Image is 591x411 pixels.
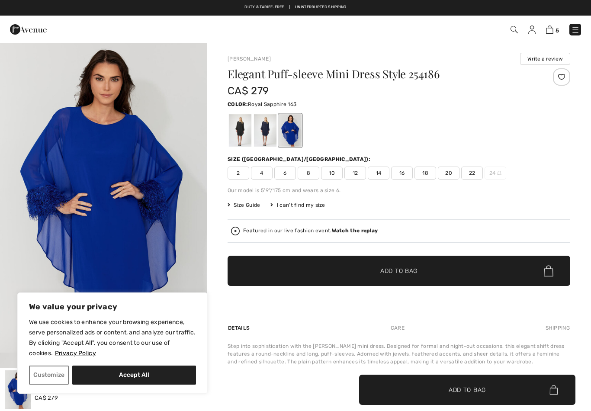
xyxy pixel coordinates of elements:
div: Care [383,320,412,336]
div: Midnight Blue [254,114,276,147]
span: Add to Bag [380,267,418,276]
img: Menu [571,26,580,34]
div: We value your privacy [17,292,208,394]
div: Our model is 5'9"/175 cm and wears a size 6. [228,186,570,194]
a: Privacy Policy [55,349,96,357]
span: 8 [298,167,319,180]
img: Watch the replay [231,227,240,235]
img: My Info [528,26,536,34]
button: Write a review [520,53,570,65]
div: Step into sophistication with the [PERSON_NAME] mini dress. Designed for formal and night-out occ... [228,342,570,366]
img: Search [511,26,518,33]
p: We use cookies to enhance your browsing experience, serve personalized ads or content, and analyz... [29,317,196,359]
button: Accept All [72,366,196,385]
div: Royal Sapphire 163 [279,114,302,147]
span: 12 [344,167,366,180]
button: Add to Bag [228,256,570,286]
div: Details [228,320,252,336]
span: 5 [556,27,559,34]
span: Color: [228,101,248,107]
img: Elegant Puff-Sleeve Mini Dress Style 254186 [5,370,31,409]
p: We value your privacy [29,302,196,312]
img: Shopping Bag [546,26,553,34]
span: 6 [274,167,296,180]
a: [PERSON_NAME] [228,56,271,62]
img: ring-m.svg [497,171,501,175]
button: Add to Bag [359,375,575,405]
span: 24 [485,167,506,180]
img: 1ère Avenue [10,21,47,38]
span: 10 [321,167,343,180]
span: Royal Sapphire 163 [248,101,296,107]
span: 4 [251,167,273,180]
span: Size Guide [228,201,260,209]
div: Black [229,114,251,147]
div: Featured in our live fashion event. [243,228,378,234]
span: 22 [461,167,483,180]
strong: Watch the replay [332,228,378,234]
span: 14 [368,167,389,180]
div: Shipping [543,320,570,336]
span: 20 [438,167,459,180]
button: Customize [29,366,69,385]
div: Size ([GEOGRAPHIC_DATA]/[GEOGRAPHIC_DATA]): [228,155,372,163]
a: 5 [546,24,559,35]
span: CA$ 279 [228,85,269,97]
img: Bag.svg [544,265,553,276]
span: 16 [391,167,413,180]
a: 1ère Avenue [10,25,47,33]
div: I can't find my size [270,201,325,209]
span: 18 [414,167,436,180]
span: CA$ 279 [35,395,58,401]
h1: Elegant Puff-sleeve Mini Dress Style 254186 [228,68,513,80]
span: Add to Bag [449,385,486,394]
span: 2 [228,167,249,180]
